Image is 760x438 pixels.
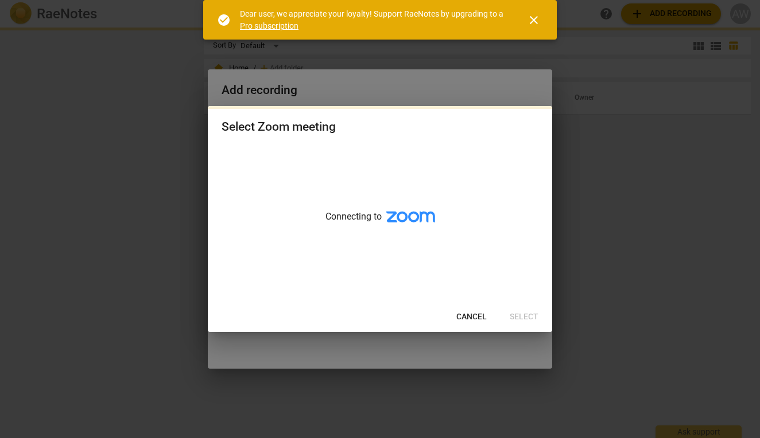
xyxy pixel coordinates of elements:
[447,307,496,327] button: Cancel
[520,6,548,34] button: Close
[527,13,541,27] span: close
[217,13,231,27] span: check_circle
[208,145,552,302] div: Connecting to
[240,21,298,30] a: Pro subscription
[456,311,487,323] span: Cancel
[240,8,506,32] div: Dear user, we appreciate your loyalty! Support RaeNotes by upgrading to a
[222,120,336,134] div: Select Zoom meeting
